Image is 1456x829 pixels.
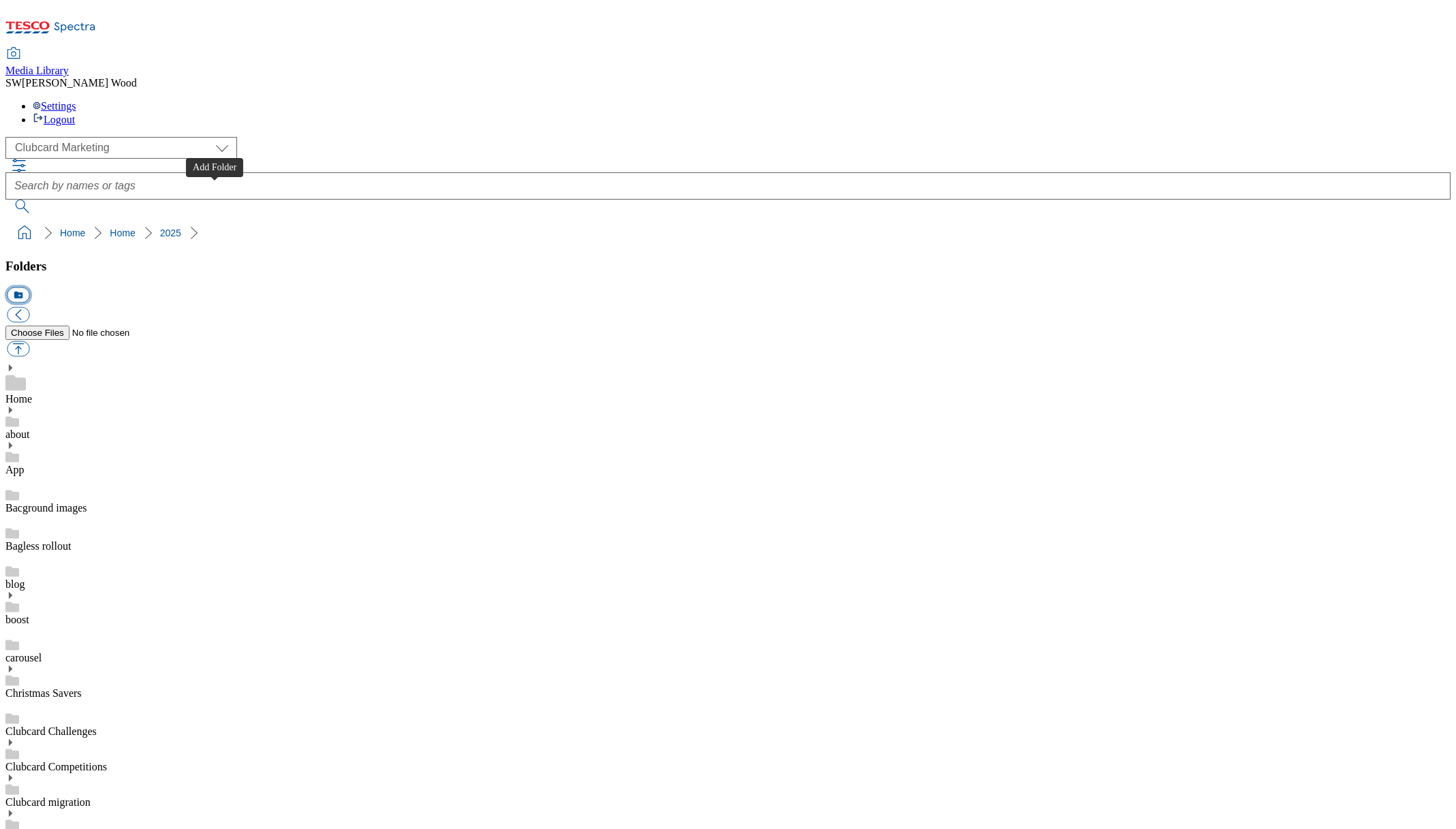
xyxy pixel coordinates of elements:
[14,222,35,244] a: home
[5,652,42,663] a: carousel
[22,77,137,89] span: [PERSON_NAME] Wood
[5,687,82,699] a: Christmas Savers
[5,65,69,76] span: Media Library
[110,228,135,238] a: Home
[5,220,1451,246] nav: breadcrumb
[5,464,25,475] a: App
[5,48,69,77] a: Media Library
[5,540,71,552] a: Bagless rollout
[5,796,91,808] a: Clubcard migration
[5,172,1451,200] input: Search by names or tags
[5,259,1451,274] h3: Folders
[5,761,107,772] a: Clubcard Competitions
[33,100,76,112] a: Settings
[5,428,30,440] a: about
[5,77,22,89] span: SW
[5,614,29,625] a: boost
[60,228,85,238] a: Home
[33,114,75,125] a: Logout
[5,502,87,514] a: Bacground images
[5,393,32,405] a: Home
[160,228,181,238] a: 2025
[5,578,25,590] a: blog
[5,725,97,737] a: Clubcard Challenges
